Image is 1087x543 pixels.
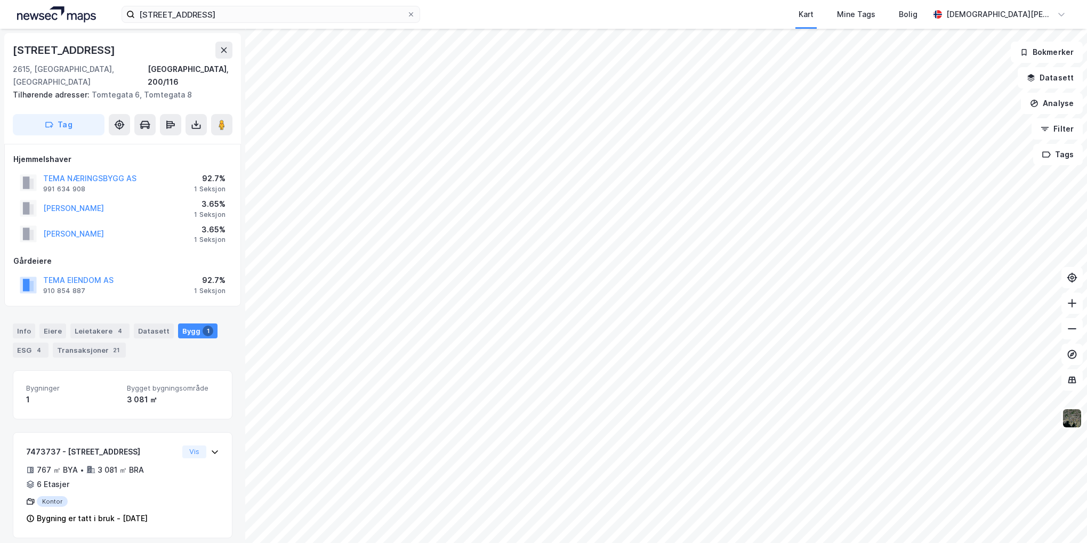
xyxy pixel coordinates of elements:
[1034,492,1087,543] iframe: Chat Widget
[98,464,144,476] div: 3 081 ㎡ BRA
[135,6,407,22] input: Søk på adresse, matrikkel, gårdeiere, leietakere eller personer
[1021,93,1083,114] button: Analyse
[13,323,35,338] div: Info
[13,255,232,268] div: Gårdeiere
[194,236,226,244] div: 1 Seksjon
[80,466,84,474] div: •
[134,323,174,338] div: Datasett
[946,8,1053,21] div: [DEMOGRAPHIC_DATA][PERSON_NAME]
[26,393,118,406] div: 1
[837,8,875,21] div: Mine Tags
[13,343,49,358] div: ESG
[1032,118,1083,140] button: Filter
[899,8,917,21] div: Bolig
[34,345,44,355] div: 4
[203,326,213,336] div: 1
[127,393,219,406] div: 3 081 ㎡
[194,223,226,236] div: 3.65%
[194,274,226,287] div: 92.7%
[13,42,117,59] div: [STREET_ADDRESS]
[26,384,118,393] span: Bygninger
[111,345,122,355] div: 21
[13,114,104,135] button: Tag
[70,323,130,338] div: Leietakere
[13,153,232,166] div: Hjemmelshaver
[178,323,218,338] div: Bygg
[37,512,148,525] div: Bygning er tatt i bruk - [DATE]
[26,445,178,458] div: 7473737 - [STREET_ADDRESS]
[37,464,78,476] div: 767 ㎡ BYA
[182,445,206,458] button: Vis
[194,172,226,185] div: 92.7%
[37,478,69,491] div: 6 Etasjer
[194,210,226,219] div: 1 Seksjon
[43,287,85,295] div: 910 854 887
[1011,42,1083,63] button: Bokmerker
[127,384,219,393] span: Bygget bygningsområde
[13,88,224,101] div: Tomtegata 6, Tomtegata 8
[13,90,92,99] span: Tilhørende adresser:
[194,185,226,193] div: 1 Seksjon
[43,185,85,193] div: 991 634 908
[194,287,226,295] div: 1 Seksjon
[53,343,126,358] div: Transaksjoner
[1018,67,1083,88] button: Datasett
[39,323,66,338] div: Eiere
[194,198,226,210] div: 3.65%
[115,326,125,336] div: 4
[1062,408,1082,428] img: 9k=
[148,63,232,88] div: [GEOGRAPHIC_DATA], 200/116
[1033,144,1083,165] button: Tags
[799,8,814,21] div: Kart
[13,63,148,88] div: 2615, [GEOGRAPHIC_DATA], [GEOGRAPHIC_DATA]
[17,6,96,22] img: logo.a4113a55bc3d86da70a041830d287a7e.svg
